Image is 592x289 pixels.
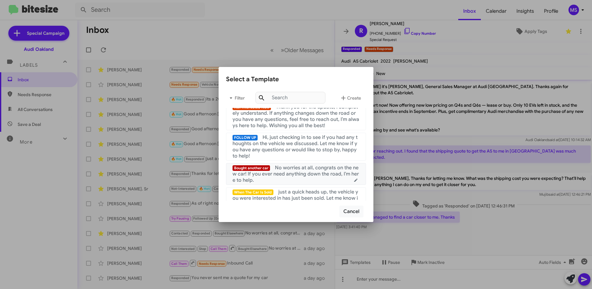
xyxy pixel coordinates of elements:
span: Create [340,92,361,104]
button: Cancel [339,206,363,217]
span: Bought another car [233,165,270,171]
button: Filter [226,91,246,105]
div: Select a Template [226,74,366,84]
span: FOLLOW UP [233,135,258,140]
span: Filter [226,92,246,104]
input: Search [255,92,325,104]
span: When The Car Is Sold [233,189,273,195]
span: No worries at all, congrats on the new car! If you ever need anything down the road, I’m here to ... [233,165,359,183]
span: just a quick heads up, the vehicle you were interested in has just been sold. Let me know if you’... [233,189,359,214]
span: Thank you for the update, I completely understand. If anything changes down the road or you have ... [233,104,359,129]
button: Create [335,91,366,105]
span: Hi, just checking in to see if you had any thoughts on the vehicle we discussed. Let me know if y... [233,134,358,159]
